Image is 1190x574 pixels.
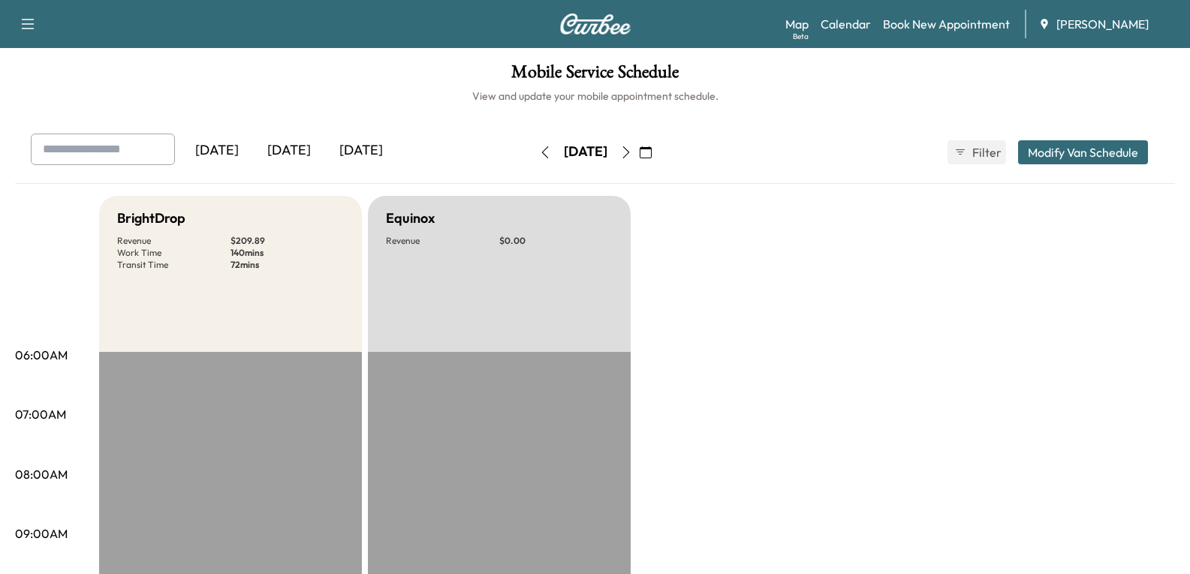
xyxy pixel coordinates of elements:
button: Filter [947,140,1006,164]
p: Revenue [386,235,499,247]
a: MapBeta [785,15,809,33]
span: Filter [972,143,999,161]
a: Book New Appointment [883,15,1010,33]
h6: View and update your mobile appointment schedule. [15,89,1175,104]
p: 06:00AM [15,346,68,364]
span: [PERSON_NAME] [1056,15,1149,33]
div: [DATE] [325,134,397,168]
p: Transit Time [117,259,230,271]
button: Modify Van Schedule [1018,140,1148,164]
p: 09:00AM [15,524,68,542]
h5: Equinox [386,208,435,229]
h5: BrightDrop [117,208,185,229]
p: Revenue [117,235,230,247]
h1: Mobile Service Schedule [15,63,1175,89]
p: Work Time [117,247,230,259]
div: [DATE] [564,143,607,161]
div: Beta [793,31,809,42]
div: [DATE] [181,134,253,168]
p: 72 mins [230,259,344,271]
p: 08:00AM [15,465,68,483]
a: Calendar [821,15,871,33]
p: 140 mins [230,247,344,259]
p: 07:00AM [15,405,66,423]
div: [DATE] [253,134,325,168]
p: $ 209.89 [230,235,344,247]
p: $ 0.00 [499,235,613,247]
img: Curbee Logo [559,14,631,35]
